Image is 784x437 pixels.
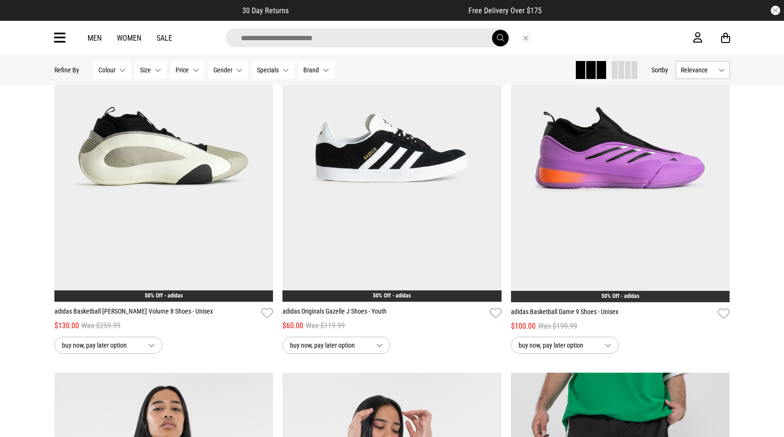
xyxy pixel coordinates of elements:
span: 30 Day Returns [242,6,289,15]
button: Relevance [676,61,730,79]
span: Was $119.99 [306,320,345,332]
span: buy now, pay later option [62,340,141,351]
button: Colour [93,61,131,79]
button: buy now, pay later option [511,337,619,354]
span: buy now, pay later option [519,340,597,351]
a: adidas Originals Gazelle J Shoes - Youth [282,306,486,320]
a: 50% Off - adidas [145,292,183,299]
span: Specials [257,66,279,74]
button: Open LiveChat chat widget [8,4,36,32]
span: Colour [98,66,115,74]
span: Was $199.99 [538,321,577,332]
a: Men [88,34,102,43]
span: by [662,66,668,74]
button: Gender [208,61,248,79]
span: Price [176,66,189,74]
span: $60.00 [282,320,303,332]
button: Size [135,61,167,79]
button: Sortby [652,64,668,76]
span: Free Delivery Over $175 [468,6,542,15]
a: adidas Basketball [PERSON_NAME] Volume 8 Shoes - Unisex [54,306,258,320]
a: 50% Off - adidas [601,293,639,299]
span: Relevance [681,66,714,74]
button: Close search [521,33,531,43]
span: Was $259.99 [81,320,121,332]
button: Brand [298,61,335,79]
span: Brand [303,66,319,74]
p: Refine By [54,66,79,74]
a: Sale [157,34,172,43]
span: $130.00 [54,320,79,332]
a: 50% Off - adidas [373,292,411,299]
span: Size [140,66,151,74]
button: buy now, pay later option [282,337,390,354]
button: Specials [252,61,294,79]
button: Price [170,61,204,79]
span: Gender [213,66,232,74]
a: adidas Basketball Dame 9 Shoes - Unisex [511,307,714,321]
a: Women [117,34,141,43]
iframe: Customer reviews powered by Trustpilot [308,6,449,15]
span: buy now, pay later option [290,340,369,351]
span: $100.00 [511,321,536,332]
button: buy now, pay later option [54,337,162,354]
